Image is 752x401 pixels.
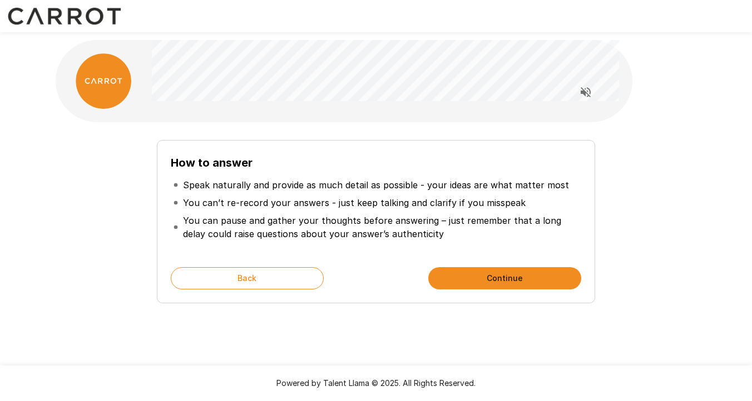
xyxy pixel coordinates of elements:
[183,196,526,209] p: You can’t re-record your answers - just keep talking and clarify if you misspeak
[171,267,324,289] button: Back
[575,81,597,103] button: Read questions aloud
[183,178,569,192] p: Speak naturally and provide as much detail as possible - your ideas are what matter most
[76,53,131,109] img: carrot_logo.png
[171,156,253,169] b: How to answer
[13,378,739,389] p: Powered by Talent Llama © 2025. All Rights Reserved.
[183,214,579,240] p: You can pause and gather your thoughts before answering – just remember that a long delay could r...
[428,267,581,289] button: Continue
